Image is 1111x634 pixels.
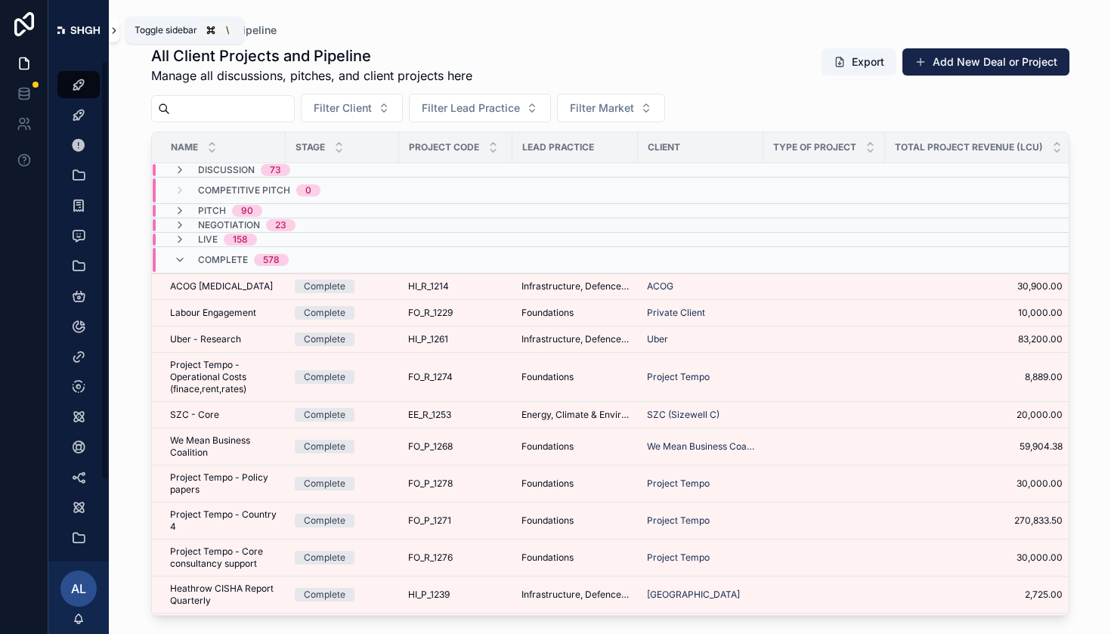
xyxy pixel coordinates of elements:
a: Infrastructure, Defence, Industrial, Transport [521,589,629,601]
a: SZC (Sizewell C) [647,409,720,421]
a: Project Tempo [647,478,710,490]
span: AL [71,580,86,598]
a: Complete [295,440,390,453]
span: Filter Lead Practice [422,101,520,116]
a: HI_P_1261 [408,333,503,345]
span: FO_R_1229 [408,307,453,319]
a: ACOG [647,280,754,292]
a: Complete [295,306,390,320]
div: Complete [304,551,345,564]
button: Select Button [301,94,403,122]
a: Project Tempo - Core consultancy support [170,546,277,570]
div: 23 [275,219,286,231]
span: FO_P_1271 [408,515,451,527]
span: Foundations [521,371,574,383]
a: 8,889.00 [894,371,1063,383]
button: Select Button [557,94,665,122]
a: 83,200.00 [894,333,1063,345]
div: Complete [304,306,345,320]
span: FO_P_1278 [408,478,453,490]
a: Project Tempo - Operational Costs (finace,rent,rates) [170,359,277,395]
span: Pitch [198,205,226,217]
a: [GEOGRAPHIC_DATA] [647,589,740,601]
div: scrollable content [48,60,109,561]
a: Project Tempo [647,371,754,383]
a: Project Tempo [647,478,754,490]
a: Project Tempo - Policy papers [170,472,277,496]
span: FO_P_1268 [408,441,453,453]
a: Infrastructure, Defence, Industrial, Transport [521,280,629,292]
div: Complete [304,588,345,602]
span: 20,000.00 [894,409,1063,421]
a: Complete [295,477,390,490]
a: We Mean Business Coalition [170,435,277,459]
span: FO_R_1276 [408,552,453,564]
span: ACOG [MEDICAL_DATA] [170,280,273,292]
a: FO_P_1268 [408,441,503,453]
div: 0 [305,184,311,196]
a: Project Tempo [647,515,754,527]
a: Project Tempo [647,515,710,527]
a: Uber [647,333,754,345]
div: Complete [304,514,345,527]
div: Complete [304,370,345,384]
a: Complete [295,280,390,293]
div: 158 [233,233,248,246]
a: Foundations [521,478,629,490]
a: HI_R_1214 [408,280,503,292]
a: Complete [295,370,390,384]
span: HI_R_1214 [408,280,449,292]
a: EE_R_1253 [408,409,503,421]
span: Filter Client [314,101,372,116]
a: Foundations [521,515,629,527]
span: Total Project Revenue (LCU) [895,141,1043,153]
a: 30,900.00 [894,280,1063,292]
span: Stage [296,141,325,153]
span: Filter Market [570,101,634,116]
a: FO_P_1271 [408,515,503,527]
a: [GEOGRAPHIC_DATA] [647,589,754,601]
span: Private Client [647,307,705,319]
span: We Mean Business Coalition [647,441,754,453]
a: Uber - Research [170,333,277,345]
span: Uber - Research [170,333,241,345]
a: Uber [647,333,668,345]
a: Private Client [647,307,754,319]
a: 59,904.38 [894,441,1063,453]
a: ACOG [MEDICAL_DATA] [170,280,277,292]
a: ACOG [647,280,673,292]
span: Manage all discussions, pitches, and client projects here [151,66,472,85]
div: 73 [270,164,281,176]
span: Foundations [521,307,574,319]
div: 90 [241,205,253,217]
a: FO_R_1229 [408,307,503,319]
span: HI_P_1261 [408,333,448,345]
span: Toggle sidebar [135,24,197,36]
a: Foundations [521,552,629,564]
span: Complete [198,254,248,266]
span: Client [648,141,680,153]
a: FO_R_1276 [408,552,503,564]
a: Complete [295,551,390,564]
span: Name [171,141,198,153]
button: Add New Deal or Project [902,48,1069,76]
span: FO_R_1274 [408,371,453,383]
span: 10,000.00 [894,307,1063,319]
a: FO_R_1274 [408,371,503,383]
a: Labour Engagement [170,307,277,319]
a: Infrastructure, Defence, Industrial, Transport [521,333,629,345]
a: HI_P_1239 [408,589,503,601]
span: 2,725.00 [894,589,1063,601]
a: Foundations [521,441,629,453]
span: Foundations [521,478,574,490]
